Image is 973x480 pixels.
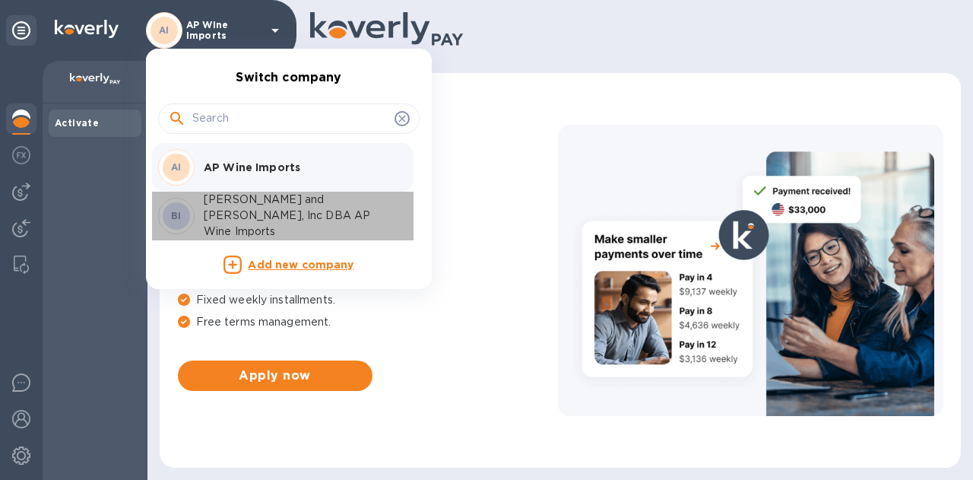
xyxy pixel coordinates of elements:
p: [PERSON_NAME] and [PERSON_NAME], Inc DBA AP Wine Imports [204,192,395,240]
b: AI [171,161,182,173]
input: Search [192,107,388,130]
p: Add new company [248,257,353,274]
b: BI [171,210,182,221]
p: AP Wine Imports [204,160,395,175]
